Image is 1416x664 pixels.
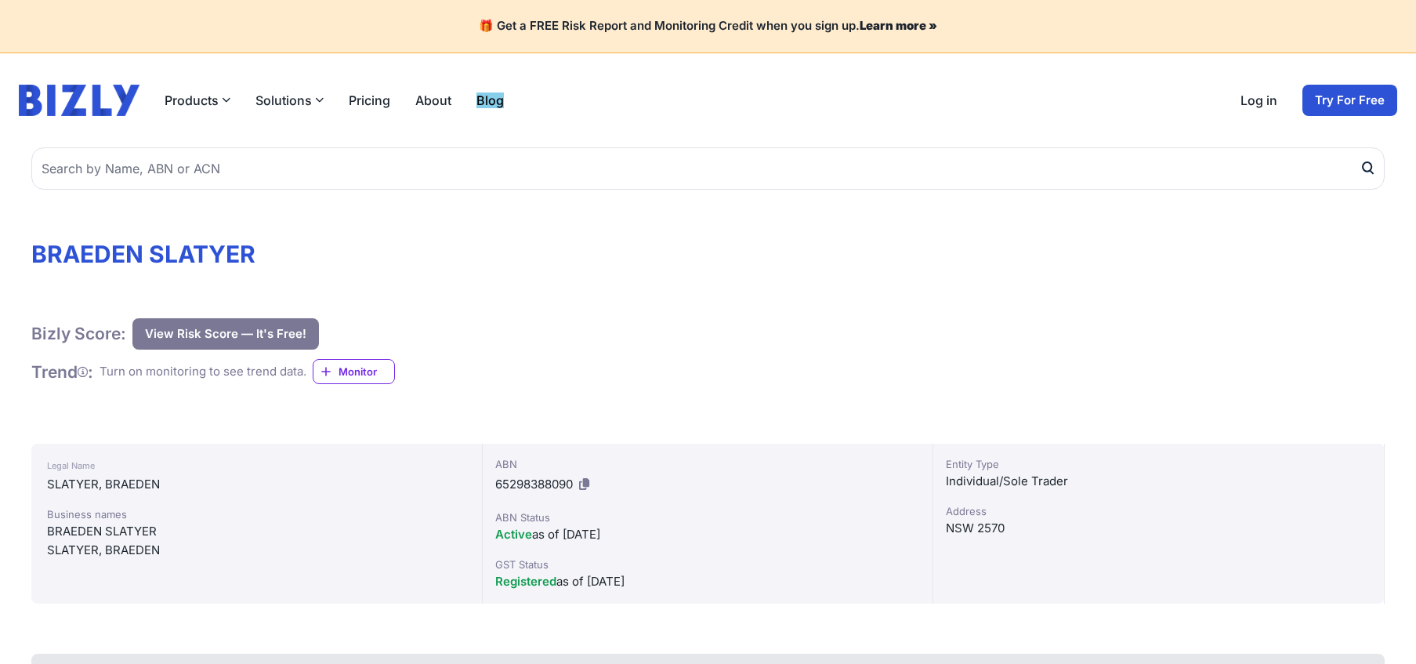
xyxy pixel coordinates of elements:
[946,519,1371,538] div: NSW 2570
[495,557,921,572] div: GST Status
[476,93,504,108] span: Category: My Custom Terms, Term: "blog"
[495,527,532,542] span: Active
[47,541,466,560] div: SLATYER, BRAEDEN
[165,91,230,110] button: Products
[47,456,466,475] div: Legal Name
[860,18,937,33] a: Learn more »
[100,363,306,381] div: Turn on monitoring to see trend data.
[495,572,921,591] div: as of [DATE]
[495,525,921,544] div: as of [DATE]
[946,503,1371,519] div: Address
[31,361,93,383] h1: Trend :
[495,477,573,492] span: 65298388090
[47,522,466,541] div: BRAEDEN SLATYER
[1302,85,1397,116] a: Try For Free
[946,456,1371,472] div: Entity Type
[415,91,451,110] a: About
[495,456,921,472] div: ABN
[31,147,1385,190] input: Search by Name, ABN or ACN
[31,240,1385,268] h1: BRAEDEN SLATYER
[47,506,466,522] div: Business names
[476,91,504,110] a: Blog
[313,359,395,384] a: Monitor
[31,323,126,344] h1: Bizly Score:
[255,91,324,110] button: Solutions
[132,318,319,350] button: View Risk Score — It's Free!
[339,364,394,379] span: Monitor
[495,510,921,525] div: ABN Status
[349,91,390,110] a: Pricing
[946,472,1371,491] div: Individual/Sole Trader
[495,574,556,589] span: Registered
[1240,91,1277,110] a: Log in
[19,19,1397,34] h4: 🎁 Get a FREE Risk Report and Monitoring Credit when you sign up.
[47,475,466,494] div: SLATYER, BRAEDEN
